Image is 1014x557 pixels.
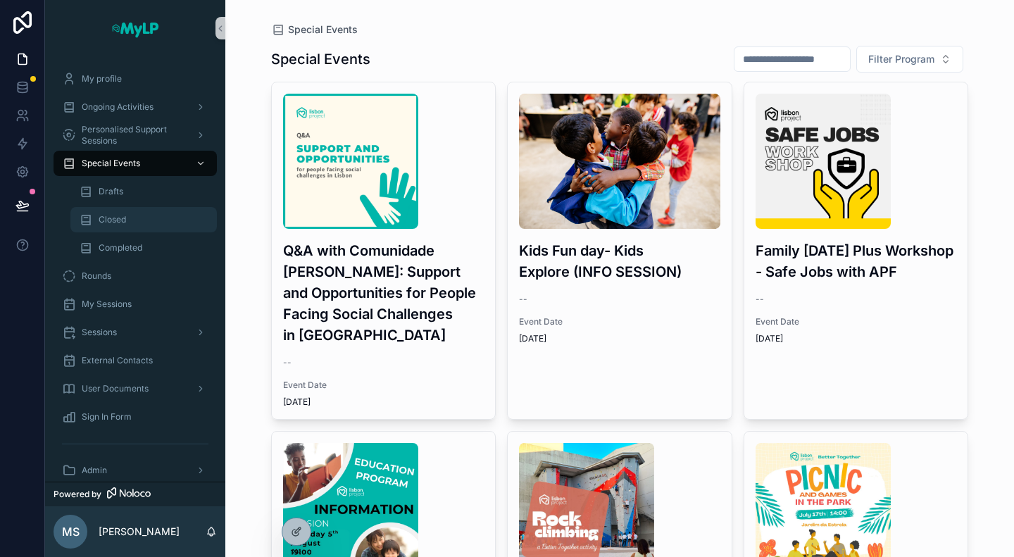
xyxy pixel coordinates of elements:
a: Poster-(15).pngQ&A with Comunidade [PERSON_NAME]: Support and Opportunities for People Facing Soc... [271,82,496,420]
span: Powered by [54,489,101,500]
span: My profile [82,73,122,85]
h1: Special Events [271,49,370,69]
a: Special Events [54,151,217,176]
a: Sessions [54,320,217,345]
span: Drafts [99,186,123,197]
a: MyLP---Safe-Jobs.pngFamily [DATE] Plus Workshop - Safe Jobs with APF--Event Date[DATE] [744,82,969,420]
span: Special Events [82,158,140,169]
span: Personalised Support Sessions [82,124,184,146]
span: External Contacts [82,355,153,366]
a: Admin [54,458,217,483]
a: Drafts [70,179,217,204]
span: [DATE] [283,396,484,408]
a: Personalised Support Sessions [54,123,217,148]
span: Event Date [756,316,957,327]
span: Event Date [283,380,484,391]
a: Sign In Form [54,404,217,430]
img: Poster-(15).png [283,94,418,229]
a: Closed [70,207,217,232]
a: My Sessions [54,292,217,317]
span: MS [62,523,80,540]
a: Rounds [54,263,217,289]
a: Completed [70,235,217,261]
img: MyLP---Safe-Jobs.png [756,94,891,229]
span: Sign In Form [82,411,132,423]
span: My Sessions [82,299,132,310]
button: Select Button [856,46,963,73]
span: User Documents [82,383,149,394]
span: Special Events [288,23,358,37]
a: Powered by [45,482,225,506]
span: Filter Program [868,52,934,66]
a: External Contacts [54,348,217,373]
a: Special Events [271,23,358,37]
h3: Family [DATE] Plus Workshop - Safe Jobs with APF [756,240,957,282]
span: Closed [99,214,126,225]
span: [DATE] [756,333,957,344]
h3: Kids Fun day- Kids Explore (INFO SESSION) [519,240,720,282]
a: Ongoing Activities [54,94,217,120]
span: -- [756,294,764,305]
span: Event Date [519,316,720,327]
a: Lisbon-Project_Xmas_23-(44-of-82).jpgKids Fun day- Kids Explore (INFO SESSION)--Event Date[DATE] [507,82,732,420]
h3: Q&A with Comunidade [PERSON_NAME]: Support and Opportunities for People Facing Social Challenges ... [283,240,484,346]
img: Lisbon-Project_Xmas_23-(44-of-82).jpg [519,94,720,229]
span: -- [519,294,527,305]
a: My profile [54,66,217,92]
a: User Documents [54,376,217,401]
div: scrollable content [45,56,225,482]
span: Ongoing Activities [82,101,154,113]
img: App logo [111,17,160,39]
span: Sessions [82,327,117,338]
span: -- [283,357,292,368]
span: Completed [99,242,142,254]
span: Rounds [82,270,111,282]
span: Admin [82,465,107,476]
p: [PERSON_NAME] [99,525,180,539]
span: [DATE] [519,333,720,344]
